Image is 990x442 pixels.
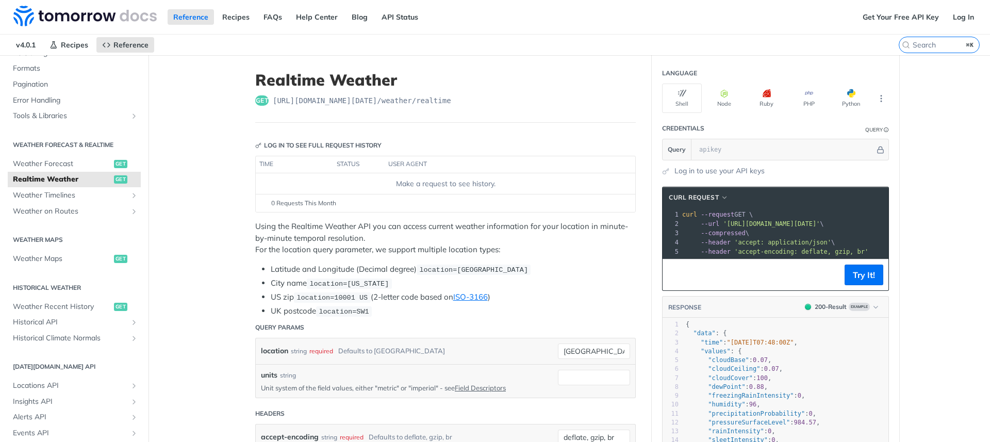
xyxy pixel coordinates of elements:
div: 7 [663,374,679,383]
div: 12 [663,418,679,427]
svg: Key [255,142,261,149]
span: Locations API [13,381,127,391]
div: string [280,371,296,380]
span: Weather on Routes [13,206,127,217]
span: --request [701,211,734,218]
span: location=[US_STATE] [309,280,389,288]
span: "cloudBase" [708,356,749,364]
div: 1 [663,210,680,219]
div: 5 [663,247,680,256]
a: ISO-3166 [453,292,488,302]
a: Log in to use your API keys [674,166,765,176]
span: --url [701,220,719,227]
button: More Languages [873,91,889,106]
li: US zip (2-letter code based on ) [271,291,636,303]
svg: More ellipsis [877,94,886,103]
span: curl [682,211,697,218]
span: Events API [13,428,127,438]
a: Recipes [44,37,94,53]
span: 200 [805,304,811,310]
span: : { [686,330,727,337]
a: Formats [8,61,141,76]
span: 0 [768,428,771,435]
button: Show subpages for Tools & Libraries [130,112,138,120]
span: "rainIntensity" [708,428,764,435]
span: "data" [693,330,715,337]
a: Realtime Weatherget [8,172,141,187]
button: Show subpages for Locations API [130,382,138,390]
button: Ruby [747,84,786,113]
button: Python [831,84,871,113]
a: Historical APIShow subpages for Historical API [8,315,141,330]
div: 3 [663,228,680,238]
a: Alerts APIShow subpages for Alerts API [8,410,141,425]
span: 0.88 [749,383,764,390]
span: https://api.tomorrow.io/v4/weather/realtime [273,95,451,106]
p: Unit system of the field values, either "metric" or "imperial" - see [261,383,542,392]
img: Tomorrow.io Weather API Docs [13,6,157,26]
button: Shell [662,84,702,113]
th: time [256,156,333,173]
span: : , [686,374,771,382]
span: 0 [808,410,812,417]
span: get [114,255,127,263]
li: Latitude and Longitude (Decimal degree) [271,264,636,275]
span: "cloudCover" [708,374,753,382]
span: "values" [701,348,731,355]
span: { [686,321,689,328]
th: status [333,156,385,173]
button: Node [704,84,744,113]
span: \ [682,230,749,237]
span: Realtime Weather [13,174,111,185]
a: FAQs [258,9,288,25]
span: : , [686,428,775,435]
span: "humidity" [708,401,745,408]
span: 0.07 [753,356,768,364]
div: QueryInformation [865,126,889,134]
a: Reference [96,37,154,53]
h1: Realtime Weather [255,71,636,89]
button: Copy to clipboard [668,267,682,283]
span: 984.57 [794,419,816,426]
h2: Weather Forecast & realtime [8,140,141,150]
button: Show subpages for Weather Timelines [130,191,138,200]
span: 96 [749,401,756,408]
i: Information [884,127,889,133]
span: "time" [701,339,723,346]
div: Log in to see full request history [255,141,382,150]
span: location=SW1 [319,308,369,316]
span: Pagination [13,79,138,90]
span: 'accept-encoding: deflate, gzip, br' [734,248,868,255]
h2: Historical Weather [8,283,141,292]
a: Help Center [290,9,343,25]
div: 13 [663,427,679,436]
div: 8 [663,383,679,391]
kbd: ⌘K [964,40,977,50]
div: 4 [663,347,679,356]
div: 1 [663,320,679,329]
div: string [291,343,307,358]
span: GET \ [682,211,753,218]
div: 6 [663,365,679,373]
th: user agent [385,156,615,173]
a: Recipes [217,9,255,25]
span: get [114,160,127,168]
div: 10 [663,400,679,409]
span: Historical API [13,317,127,328]
span: location=[GEOGRAPHIC_DATA] [419,266,528,274]
span: Weather Maps [13,254,111,264]
a: Error Handling [8,93,141,108]
button: Show subpages for Historical Climate Normals [130,334,138,342]
a: Tools & LibrariesShow subpages for Tools & Libraries [8,108,141,124]
span: Reference [113,40,148,50]
span: Weather Forecast [13,159,111,169]
button: Query [663,139,691,160]
span: Formats [13,63,138,74]
span: get [114,303,127,311]
h2: Weather Maps [8,235,141,244]
div: Query Params [255,323,304,332]
span: Weather Timelines [13,190,127,201]
li: City name [271,277,636,289]
a: Weather Forecastget [8,156,141,172]
div: 2 [663,329,679,338]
